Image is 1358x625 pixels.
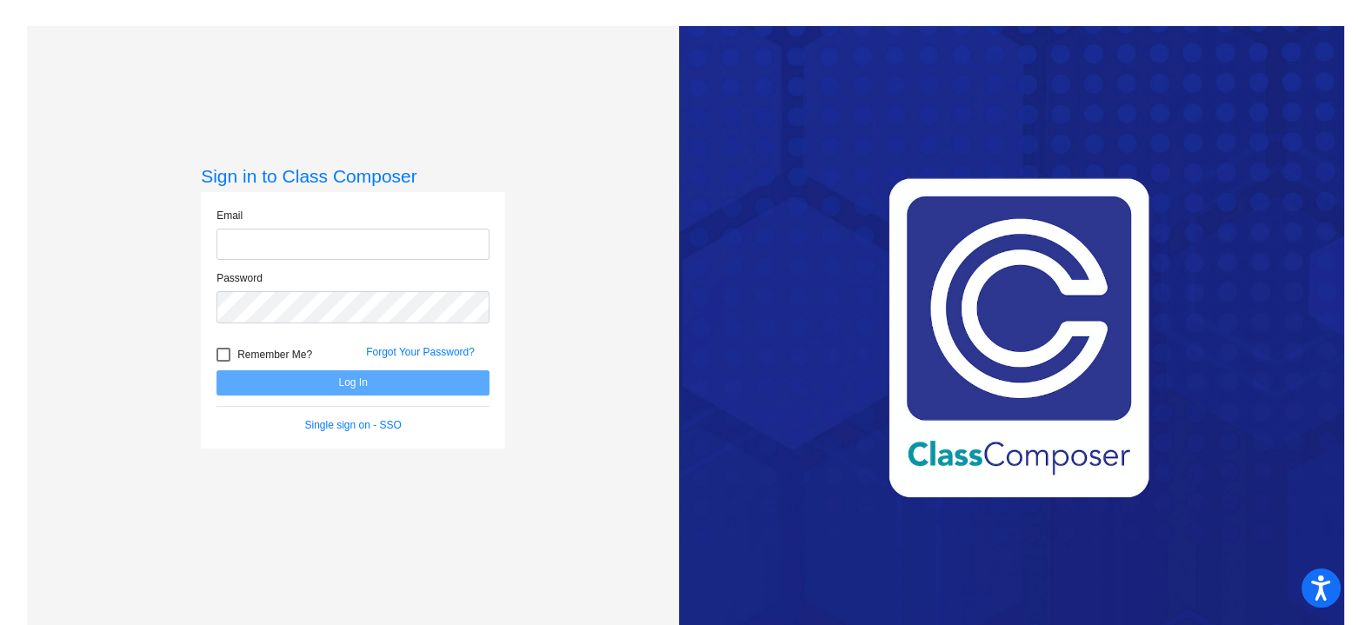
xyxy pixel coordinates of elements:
[304,419,401,431] a: Single sign on - SSO
[366,346,475,358] a: Forgot Your Password?
[237,344,312,365] span: Remember Me?
[201,165,505,187] h3: Sign in to Class Composer
[216,370,489,396] button: Log In
[216,270,263,286] label: Password
[216,208,243,223] label: Email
